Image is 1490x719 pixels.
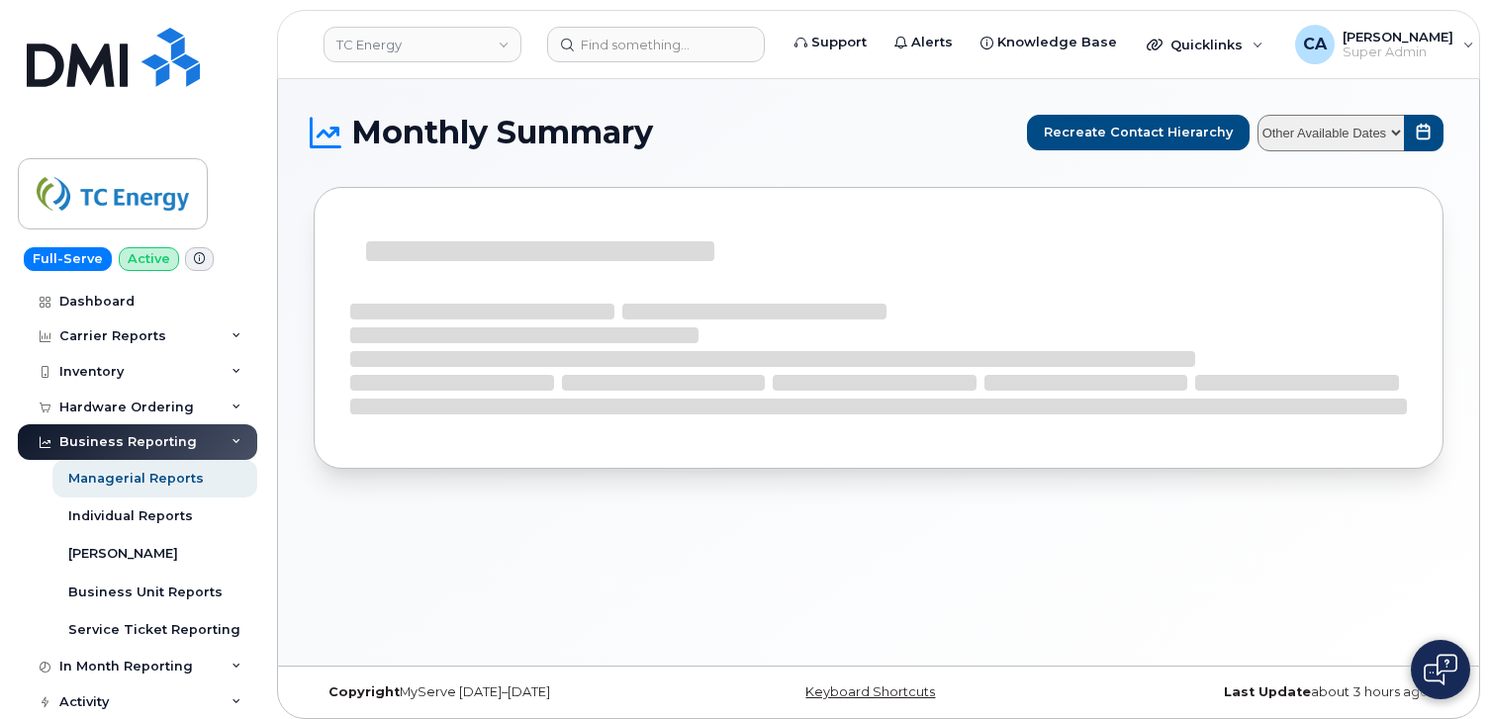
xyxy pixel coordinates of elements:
a: Keyboard Shortcuts [805,684,935,699]
div: about 3 hours ago [1067,684,1443,700]
span: Monthly Summary [351,118,653,147]
strong: Last Update [1224,684,1311,699]
button: Recreate Contact Hierarchy [1027,115,1250,150]
strong: Copyright [328,684,400,699]
span: Recreate Contact Hierarchy [1044,123,1233,141]
img: Open chat [1424,654,1457,685]
div: MyServe [DATE]–[DATE] [314,684,691,700]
